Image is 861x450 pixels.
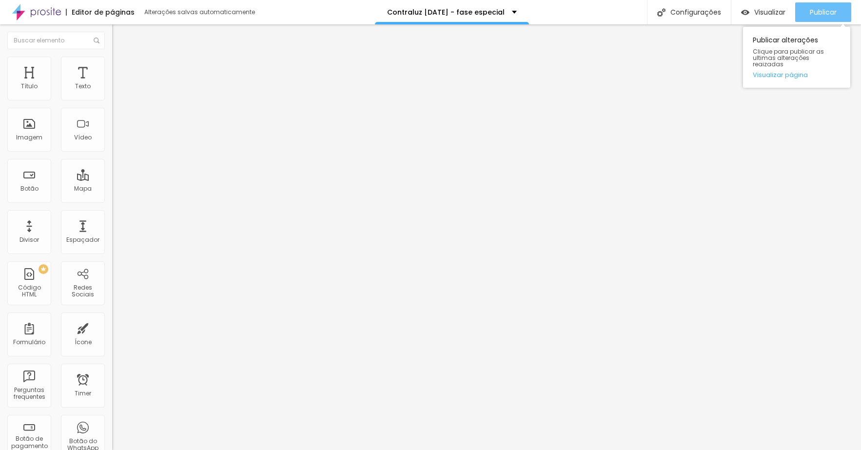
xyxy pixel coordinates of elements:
[741,8,749,17] img: view-1.svg
[20,236,39,243] div: Divisor
[754,8,785,16] span: Visualizar
[810,8,837,16] span: Publicar
[753,48,841,68] span: Clique para publicar as ultimas alterações reaizadas
[74,185,92,192] div: Mapa
[10,435,48,450] div: Botão de pagamento
[112,24,861,450] iframe: Editor
[66,9,135,16] div: Editor de páginas
[657,8,665,17] img: Icone
[74,134,92,141] div: Vídeo
[20,185,39,192] div: Botão
[144,9,256,15] div: Alterações salvas automaticamente
[795,2,851,22] button: Publicar
[94,38,99,43] img: Icone
[743,27,850,88] div: Publicar alterações
[387,9,505,16] p: Contraluz [DATE] - fase especial
[63,284,102,298] div: Redes Sociais
[10,284,48,298] div: Código HTML
[21,83,38,90] div: Título
[731,2,795,22] button: Visualizar
[75,390,91,397] div: Timer
[66,236,99,243] div: Espaçador
[10,387,48,401] div: Perguntas frequentes
[13,339,45,346] div: Formulário
[753,72,841,78] a: Visualizar página
[75,83,91,90] div: Texto
[75,339,92,346] div: Ícone
[7,32,105,49] input: Buscar elemento
[16,134,42,141] div: Imagem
